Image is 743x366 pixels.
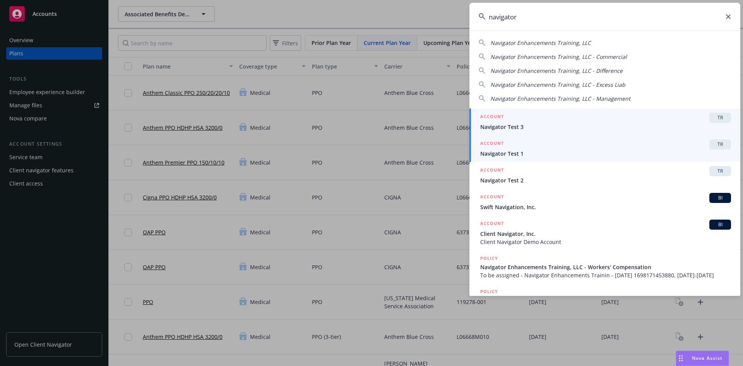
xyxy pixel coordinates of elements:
[676,351,686,366] div: Drag to move
[480,271,731,279] span: To be assigned - Navigator Enhancements Trainin - [DATE] 1698171453880, [DATE]-[DATE]
[480,149,731,158] span: Navigator Test 1
[469,108,740,135] a: ACCOUNTTRNavigator Test 3
[480,203,731,211] span: Swift Navigation, Inc.
[469,189,740,215] a: ACCOUNTBISwift Navigation, Inc.
[480,113,504,122] h5: ACCOUNT
[692,355,722,361] span: Nova Assist
[469,162,740,189] a: ACCOUNTTRNavigator Test 2
[480,193,504,202] h5: ACCOUNT
[490,81,625,88] span: Navigator Enhancements Training, LLC - Excess Liab
[712,114,728,121] span: TR
[490,39,591,46] span: Navigator Enhancements Training, LLC
[480,288,498,296] h5: POLICY
[712,168,728,175] span: TR
[712,221,728,228] span: BI
[480,139,504,149] h5: ACCOUNT
[490,95,630,102] span: Navigator Enhancements Training, LLC - Management
[712,194,728,201] span: BI
[469,284,740,317] a: POLICY
[676,351,729,366] button: Nova Assist
[469,250,740,284] a: POLICYNavigator Enhancements Training, LLC - Workers' CompensationTo be assigned - Navigator Enha...
[480,238,731,246] span: Client Navigator Demo Account
[480,176,731,184] span: Navigator Test 2
[469,3,740,31] input: Search...
[490,53,627,60] span: Navigator Enhancements Training, LLC - Commercial
[480,166,504,175] h5: ACCOUNT
[490,67,623,74] span: Navigator Enhancements Training, LLC - Difference
[469,215,740,250] a: ACCOUNTBIClient Navigator, Inc.Client Navigator Demo Account
[480,123,731,131] span: Navigator Test 3
[480,220,504,229] h5: ACCOUNT
[712,141,728,148] span: TR
[480,230,731,238] span: Client Navigator, Inc.
[480,263,731,271] span: Navigator Enhancements Training, LLC - Workers' Compensation
[480,254,498,262] h5: POLICY
[469,135,740,162] a: ACCOUNTTRNavigator Test 1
